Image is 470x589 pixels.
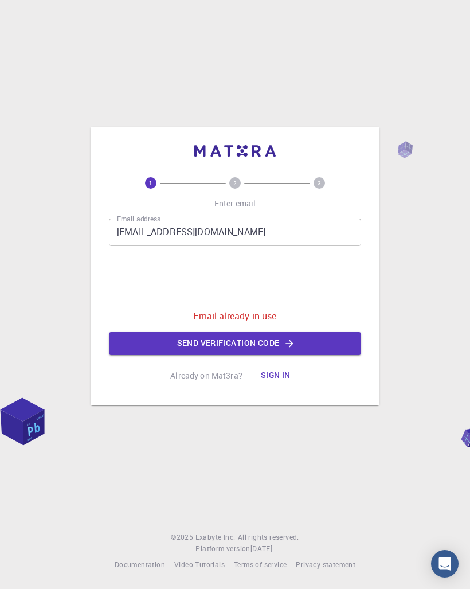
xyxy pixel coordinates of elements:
[195,532,236,543] a: Exabyte Inc.
[109,332,361,355] button: Send verification code
[195,543,250,555] span: Platform version
[195,532,236,541] span: Exabyte Inc.
[115,560,165,569] span: Documentation
[117,214,160,224] label: Email address
[431,550,459,578] div: Open Intercom Messenger
[233,179,237,187] text: 2
[174,560,225,569] span: Video Tutorials
[318,179,321,187] text: 3
[174,559,225,571] a: Video Tutorials
[149,179,152,187] text: 1
[193,309,276,323] p: Email already in use
[234,560,287,569] span: Terms of service
[296,560,355,569] span: Privacy statement
[170,370,242,381] p: Already on Mat3ra?
[148,255,322,300] iframe: reCAPTCHA
[296,559,355,571] a: Privacy statement
[252,364,300,387] button: Sign in
[238,532,299,543] span: All rights reserved.
[250,544,275,553] span: [DATE] .
[234,559,287,571] a: Terms of service
[115,559,165,571] a: Documentation
[214,198,256,209] p: Enter email
[171,532,195,543] span: © 2025
[250,543,275,555] a: [DATE].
